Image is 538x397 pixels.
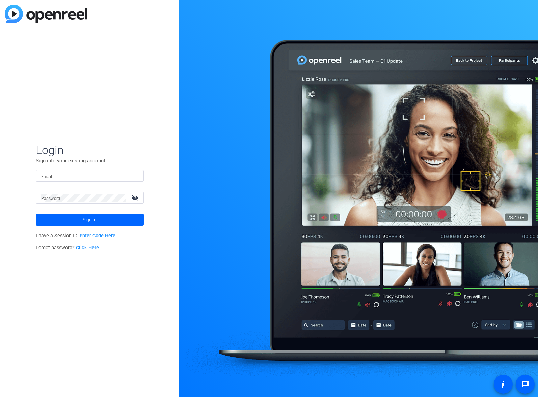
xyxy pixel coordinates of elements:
[41,196,60,201] mat-label: Password
[36,245,99,251] span: Forgot password?
[128,193,144,203] mat-icon: visibility_off
[41,172,138,180] input: Enter Email Address
[80,233,115,239] a: Enter Code Here
[36,214,144,226] button: Sign in
[76,245,99,251] a: Click Here
[36,143,144,157] span: Login
[36,157,144,164] p: Sign into your existing account.
[499,380,507,388] mat-icon: accessibility
[5,5,87,23] img: blue-gradient.svg
[83,211,97,228] span: Sign in
[36,233,116,239] span: I have a Session ID.
[521,380,529,388] mat-icon: message
[41,174,52,179] mat-label: Email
